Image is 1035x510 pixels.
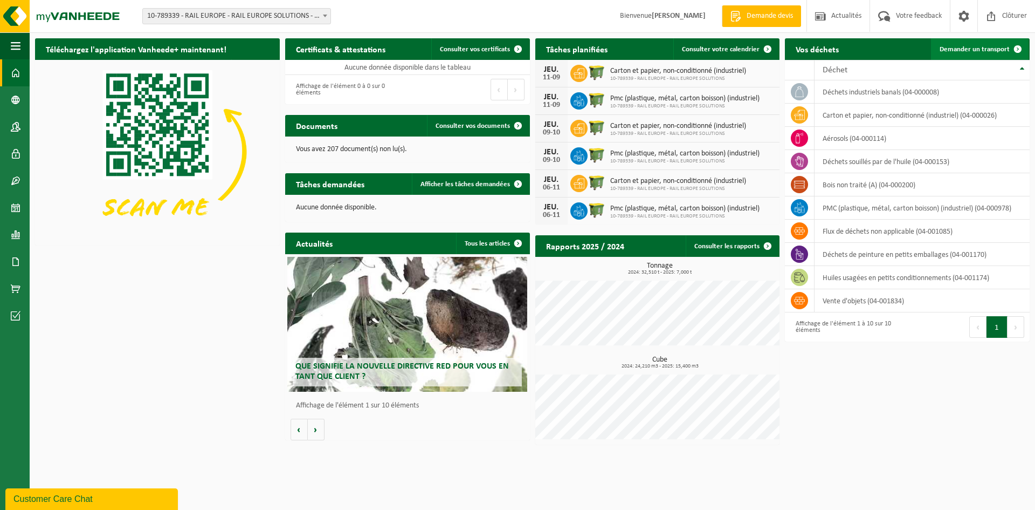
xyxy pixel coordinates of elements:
[285,60,530,75] td: Aucune donnée disponible dans le tableau
[541,148,562,157] div: JEU.
[673,38,778,60] a: Consulter votre calendrier
[291,419,308,440] button: Vorige
[815,173,1030,196] td: bois non traité (A) (04-000200)
[541,212,562,219] div: 06-11
[541,74,562,81] div: 11-09
[436,123,510,130] span: Consulter vos documents
[5,486,180,510] iframe: chat widget
[969,316,986,338] button: Previous
[815,266,1030,289] td: huiles usagées en petits conditionnements (04-001174)
[588,91,606,109] img: WB-1100-HPE-GN-50
[652,12,706,20] strong: [PERSON_NAME]
[815,243,1030,266] td: déchets de peinture en petits emballages (04-001170)
[931,38,1029,60] a: Demander un transport
[815,289,1030,312] td: vente d'objets (04-001834)
[541,184,562,192] div: 06-11
[815,104,1030,127] td: carton et papier, non-conditionné (industriel) (04-000026)
[588,146,606,164] img: WB-1100-HPE-GN-50
[815,80,1030,104] td: déchets industriels banals (04-000008)
[610,149,760,158] span: Pmc (plastique, métal, carton boisson) (industriel)
[1008,316,1024,338] button: Next
[610,131,746,137] span: 10-789339 - RAIL EUROPE - RAIL EUROPE SOLUTIONS
[986,316,1008,338] button: 1
[541,175,562,184] div: JEU.
[815,150,1030,173] td: déchets souillés par de l'huile (04-000153)
[785,38,850,59] h2: Vos déchets
[296,146,519,153] p: Vous avez 207 document(s) non lu(s).
[541,129,562,137] div: 09-10
[823,66,847,74] span: Déchet
[508,79,525,100] button: Next
[142,8,331,24] span: 10-789339 - RAIL EUROPE - RAIL EUROPE SOLUTIONS - MARIEMBOURG
[285,38,396,59] h2: Certificats & attestations
[588,201,606,219] img: WB-1100-HPE-GN-50
[541,65,562,74] div: JEU.
[541,356,780,369] h3: Cube
[610,205,760,213] span: Pmc (plastique, métal, carton boisson) (industriel)
[291,78,402,101] div: Affichage de l'élément 0 à 0 sur 0 éléments
[541,270,780,275] span: 2024: 32,510 t - 2025: 7,000 t
[491,79,508,100] button: Previous
[815,196,1030,220] td: PMC (plastique, métal, carton boisson) (industriel) (04-000978)
[535,235,635,256] h2: Rapports 2025 / 2024
[427,115,529,137] a: Consulter vos documents
[440,46,510,53] span: Consulter vos certificats
[541,157,562,164] div: 09-10
[588,118,606,137] img: WB-1100-HPE-GN-50
[295,362,509,381] span: Que signifie la nouvelle directive RED pour vous en tant que client ?
[610,67,746,76] span: Carton et papier, non-conditionné (industriel)
[682,46,760,53] span: Consulter votre calendrier
[456,233,529,254] a: Tous les articles
[285,115,348,136] h2: Documents
[535,38,618,59] h2: Tâches planifiées
[744,11,796,22] span: Demande devis
[610,213,760,220] span: 10-789339 - RAIL EUROPE - RAIL EUROPE SOLUTIONS
[285,233,343,254] h2: Actualités
[815,127,1030,150] td: aérosols (04-000114)
[610,186,746,192] span: 10-789339 - RAIL EUROPE - RAIL EUROPE SOLUTIONS
[308,419,325,440] button: Volgende
[588,63,606,81] img: WB-1100-HPE-GN-50
[541,120,562,129] div: JEU.
[431,38,529,60] a: Consulter vos certificats
[610,177,746,186] span: Carton et papier, non-conditionné (industriel)
[541,364,780,369] span: 2024: 24,210 m3 - 2025: 15,400 m3
[285,173,375,194] h2: Tâches demandées
[143,9,330,24] span: 10-789339 - RAIL EUROPE - RAIL EUROPE SOLUTIONS - MARIEMBOURG
[610,94,760,103] span: Pmc (plastique, métal, carton boisson) (industriel)
[541,262,780,275] h3: Tonnage
[940,46,1010,53] span: Demander un transport
[420,181,510,188] span: Afficher les tâches demandées
[541,93,562,101] div: JEU.
[790,315,902,339] div: Affichage de l'élément 1 à 10 sur 10 éléments
[296,402,525,410] p: Affichage de l'élément 1 sur 10 éléments
[722,5,801,27] a: Demande devis
[541,203,562,212] div: JEU.
[610,76,746,82] span: 10-789339 - RAIL EUROPE - RAIL EUROPE SOLUTIONS
[296,204,519,212] p: Aucune donnée disponible.
[686,235,778,257] a: Consulter les rapports
[412,173,529,195] a: Afficher les tâches demandées
[541,101,562,109] div: 11-09
[287,257,527,392] a: Que signifie la nouvelle directive RED pour vous en tant que client ?
[815,220,1030,243] td: flux de déchets non applicable (04-001085)
[610,103,760,110] span: 10-789339 - RAIL EUROPE - RAIL EUROPE SOLUTIONS
[588,173,606,192] img: WB-1100-HPE-GN-50
[610,122,746,131] span: Carton et papier, non-conditionné (industriel)
[35,38,237,59] h2: Téléchargez l'application Vanheede+ maintenant!
[35,60,280,243] img: Download de VHEPlus App
[610,158,760,165] span: 10-789339 - RAIL EUROPE - RAIL EUROPE SOLUTIONS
